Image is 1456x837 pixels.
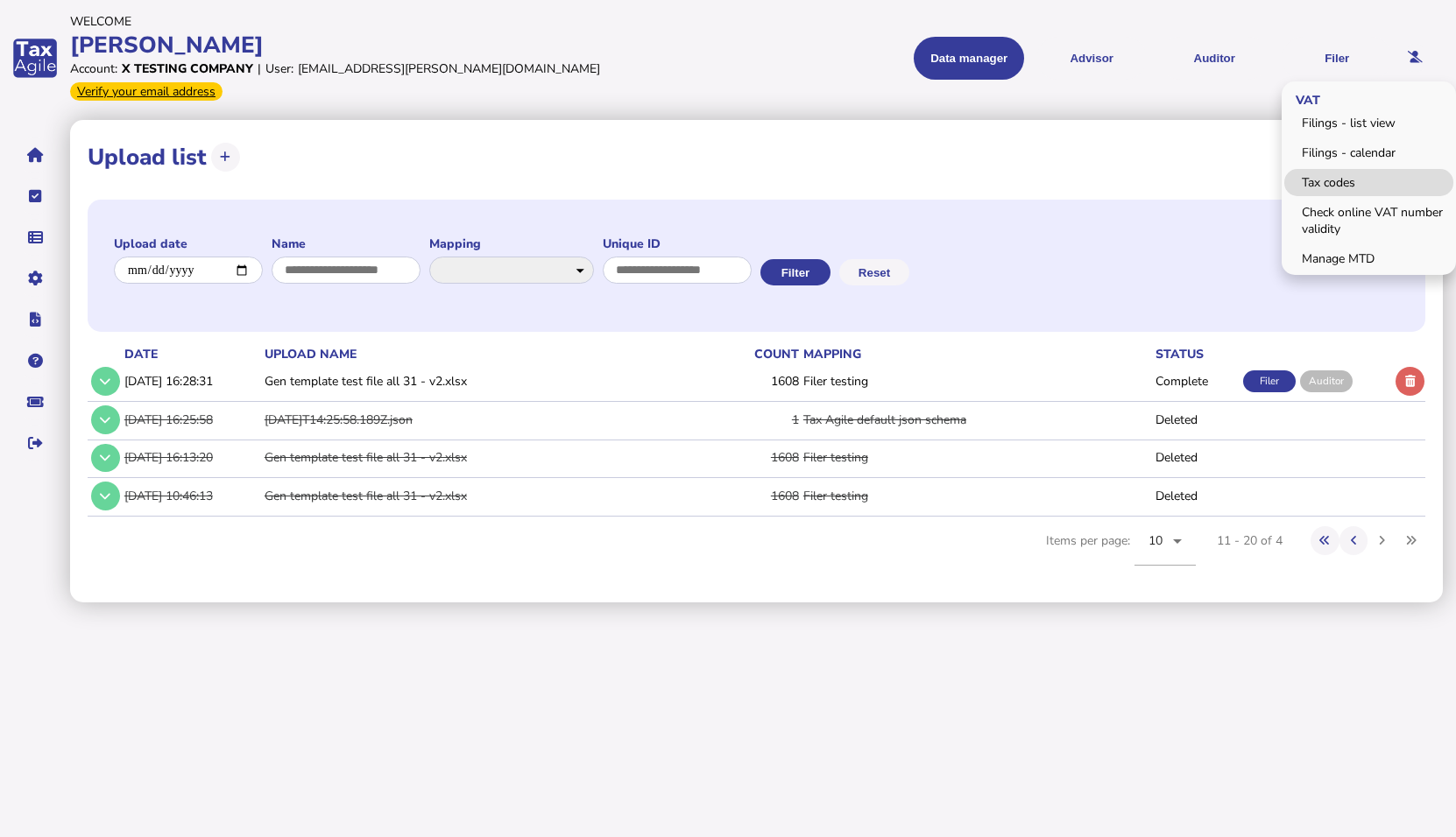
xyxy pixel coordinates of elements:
[1311,526,1339,555] button: First page
[121,363,261,399] td: [DATE] 16:28:31
[1284,245,1453,272] a: Manage MTD
[1152,345,1240,363] th: status
[696,401,800,437] td: 1
[88,142,207,172] h1: Upload list
[70,13,727,30] div: Welcome
[736,37,1393,80] menu: navigate products
[261,440,696,475] td: Gen template test file all 31 - v2.xlsx
[800,345,1152,363] th: mapping
[800,478,1152,514] td: Filer testing
[800,363,1152,399] td: Filer testing
[429,236,594,252] label: Mapping
[70,60,117,77] div: Account:
[70,82,223,101] div: Verify your email address
[17,137,53,173] button: Home
[914,37,1024,80] button: Shows a dropdown of Data manager options
[839,259,909,285] button: Reset
[114,236,263,252] label: Upload date
[121,345,261,363] th: date
[121,401,261,437] td: [DATE] 16:25:58
[17,425,53,461] button: Sign out
[211,143,240,172] button: Upload transactions
[1300,370,1353,392] div: Auditor
[272,236,421,252] label: Name
[70,30,727,60] div: [PERSON_NAME]
[91,367,120,396] button: Show/hide row detail
[1368,526,1396,555] button: Next page
[1134,517,1196,585] mat-form-field: Change page size
[603,236,752,252] label: Unique ID
[121,478,261,514] td: [DATE] 10:46:13
[17,383,53,420] button: Raise a support ticket
[1046,517,1196,585] div: Items per page:
[696,478,800,514] td: 1608
[1339,526,1368,555] button: Previous page
[261,345,696,363] th: upload name
[760,259,830,285] button: Filter
[1036,37,1147,80] button: Shows a dropdown of VAT Advisor options
[17,342,53,379] button: Help pages
[800,401,1152,437] td: Tax Agile default json schema
[121,440,261,475] td: [DATE] 16:13:20
[1284,169,1453,196] a: Tax codes
[696,363,800,399] td: 1608
[1408,52,1423,63] i: Email needs to be verified
[1396,526,1425,555] button: Last page
[1149,532,1163,549] span: 10
[696,440,800,475] td: 1608
[17,219,53,256] button: Data manager
[258,60,261,77] div: |
[1284,199,1453,243] a: Check online VAT number validity
[298,60,600,77] div: [EMAIL_ADDRESS][PERSON_NAME][DOMAIN_NAME]
[1152,478,1240,514] td: Deleted
[1217,532,1283,549] div: 11 - 20 of 4
[1243,370,1296,392] div: Filer
[122,60,253,77] div: X Testing Company
[91,482,120,510] button: Show/hide row detail
[1152,401,1240,437] td: Deleted
[28,237,43,238] i: Data manager
[91,405,120,434] button: Show/hide row detail
[1282,78,1329,119] span: VAT
[1284,139,1453,166] a: Filings - calendar
[17,301,53,338] button: Developer hub links
[91,444,120,473] button: Show/hide row detail
[1152,363,1240,399] td: Complete
[1159,37,1269,80] button: Auditor
[1152,440,1240,475] td: Deleted
[696,345,800,363] th: count
[1284,109,1453,137] a: Filings - list view
[17,178,53,215] button: Tasks
[261,363,696,399] td: Gen template test file all 31 - v2.xlsx
[17,260,53,297] button: Manage settings
[1282,37,1392,80] button: Filer
[1396,367,1424,396] button: Delete upload
[261,478,696,514] td: Gen template test file all 31 - v2.xlsx
[261,401,696,437] td: [DATE]T14:25:58.189Z.json
[800,440,1152,475] td: Filer testing
[265,60,293,77] div: User:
